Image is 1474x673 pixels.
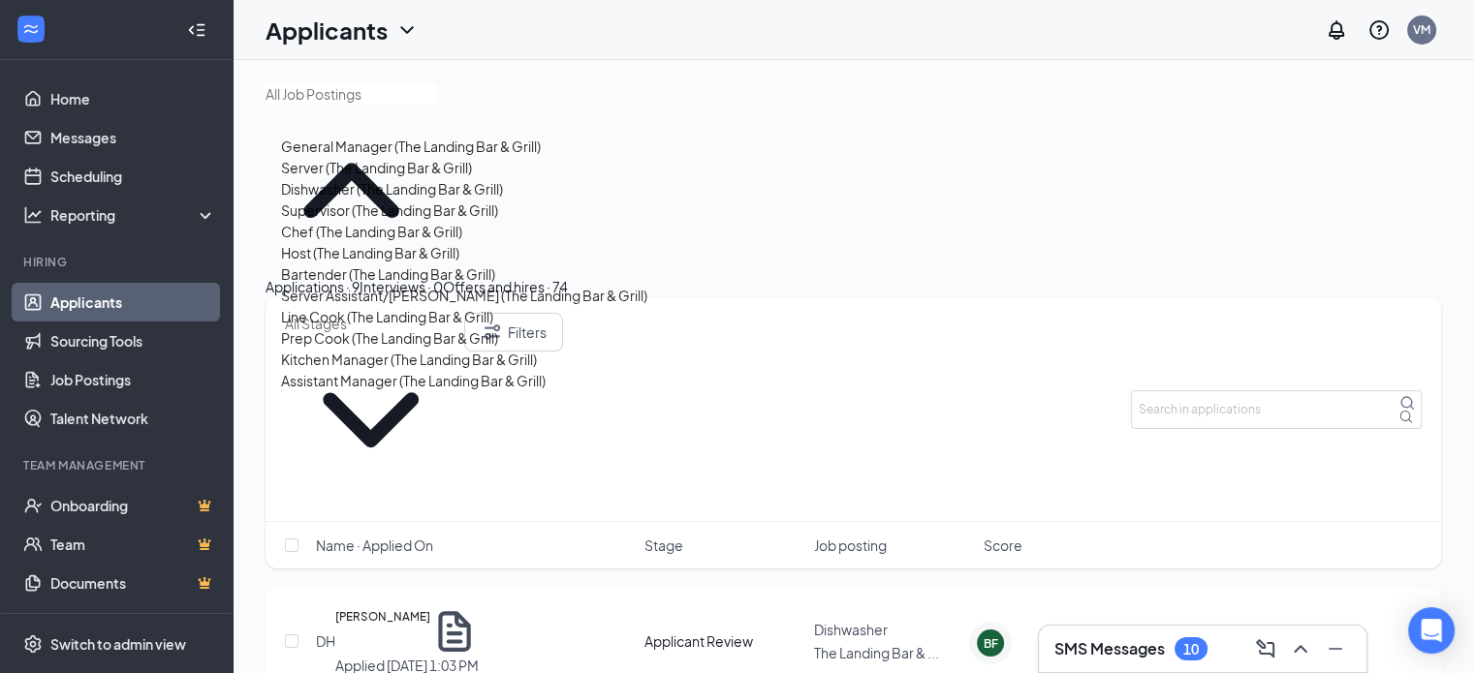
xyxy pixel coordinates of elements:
button: Minimize [1320,633,1351,664]
div: Kitchen Manager (The Landing Bar & Grill) [281,349,537,370]
div: BF [984,635,998,652]
div: Line Cook (The Landing Bar & Grill) [281,306,493,327]
div: Applicant Review [644,631,802,651]
h5: [PERSON_NAME] [335,607,430,656]
a: Scheduling [50,157,216,196]
button: ComposeMessage [1250,633,1281,664]
svg: Analysis [23,205,43,225]
span: Dishwasher [814,621,888,638]
a: Applicants [50,283,216,321]
a: TeamCrown [50,525,216,564]
a: DocumentsCrown [50,564,216,602]
svg: ChevronUp [1289,637,1312,660]
a: Sourcing Tools [50,321,216,360]
svg: Document [430,607,479,656]
svg: MagnifyingGlass [1399,395,1415,411]
svg: WorkstreamLogo [21,19,41,39]
span: Stage [644,535,683,555]
span: Score [984,535,1022,555]
div: Server (The Landing Bar & Grill) [281,157,472,178]
h3: SMS Messages [1054,638,1165,659]
a: Home [50,79,216,118]
svg: ChevronDown [285,334,456,505]
div: Host (The Landing Bar & Grill) [281,242,459,263]
svg: Minimize [1324,637,1347,660]
div: Assistant Manager (The Landing Bar & Grill) [281,370,546,391]
div: Team Management [23,457,212,474]
svg: ComposeMessage [1254,637,1277,660]
a: SurveysCrown [50,602,216,641]
a: Talent Network [50,399,216,438]
div: 10 [1183,641,1199,658]
div: Chef (The Landing Bar & Grill) [281,221,462,242]
input: Search in applications [1131,390,1422,429]
h1: Applicants [266,14,388,46]
svg: ChevronUp [266,105,437,276]
div: DH [316,631,335,651]
div: Supervisor (The Landing Bar & Grill) [281,199,498,221]
span: The Landing Bar & ... [814,644,939,661]
a: OnboardingCrown [50,486,216,525]
button: ChevronUp [1285,633,1316,664]
span: Name · Applied On [316,535,433,555]
svg: Collapse [187,20,206,40]
a: Messages [50,118,216,157]
div: Bartender (The Landing Bar & Grill) [281,263,495,285]
div: Prep Cook (The Landing Bar & Grill) [281,327,498,349]
div: Hiring [23,254,212,270]
input: All Job Postings [266,83,437,105]
span: Job posting [814,535,887,555]
div: General Manager (The Landing Bar & Grill) [281,136,541,157]
div: Dishwasher (The Landing Bar & Grill) [281,178,503,199]
div: VM [1413,21,1430,38]
div: Switch to admin view [50,634,186,654]
svg: Settings [23,634,43,654]
div: Reporting [50,205,217,225]
svg: ChevronDown [395,18,419,42]
div: Server Assistant/[PERSON_NAME] (The Landing Bar & Grill) [281,285,647,306]
a: Job Postings [50,360,216,399]
div: Applications · 9 [266,276,360,297]
div: Open Intercom Messenger [1408,607,1455,654]
svg: Notifications [1325,18,1348,42]
svg: QuestionInfo [1367,18,1391,42]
